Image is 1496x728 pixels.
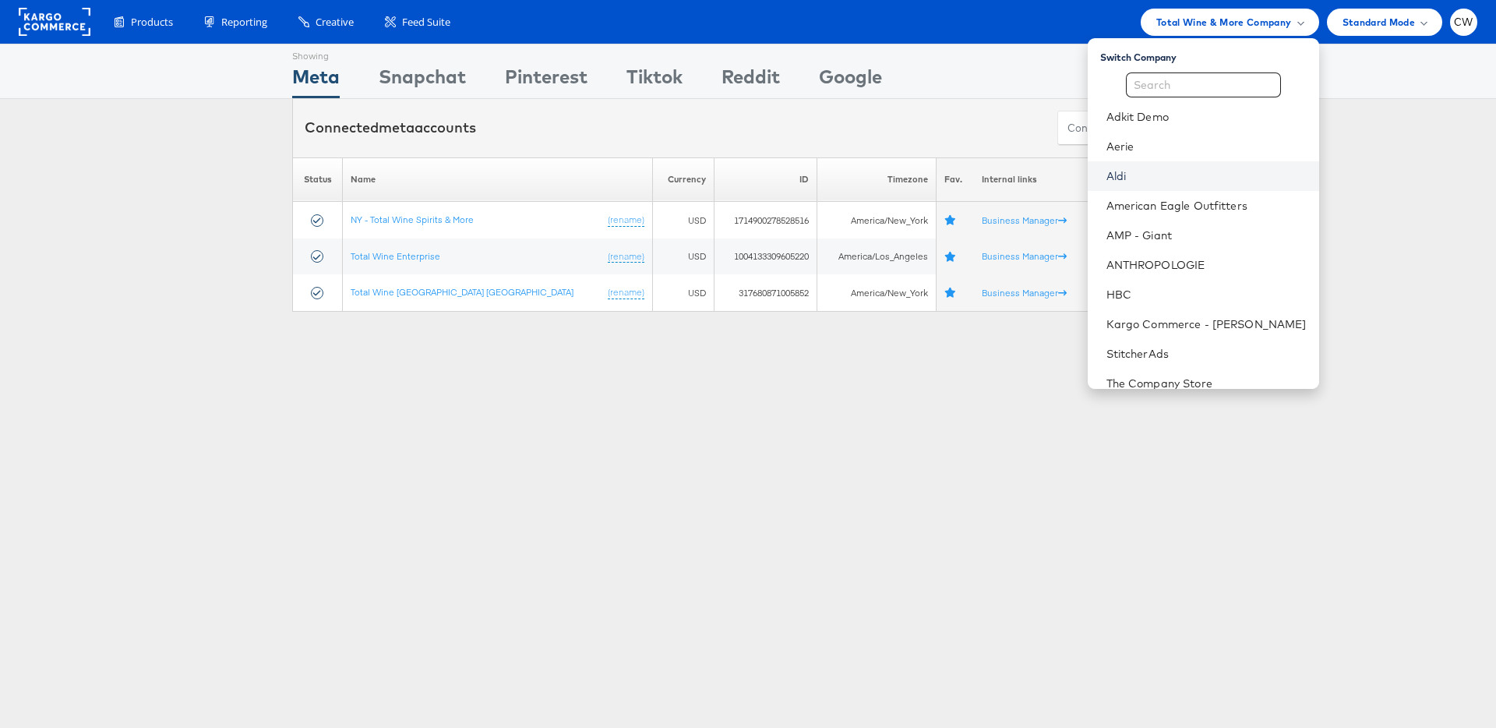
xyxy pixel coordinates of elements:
[1057,111,1191,146] button: ConnectmetaAccounts
[817,274,936,311] td: America/New_York
[221,15,267,30] span: Reporting
[1106,139,1307,154] a: Aerie
[379,118,415,136] span: meta
[653,202,714,239] td: USD
[1100,44,1319,64] div: Switch Company
[343,157,653,202] th: Name
[714,274,817,311] td: 317680871005852
[1106,168,1307,184] a: Aldi
[1106,346,1307,362] a: StitcherAds
[1106,287,1307,302] a: HBC
[714,202,817,239] td: 1714900278528516
[1343,14,1415,30] span: Standard Mode
[379,63,466,98] div: Snapchat
[714,157,817,202] th: ID
[351,250,440,262] a: Total Wine Enterprise
[653,239,714,275] td: USD
[292,44,340,63] div: Showing
[714,239,817,275] td: 1004133309605220
[1126,72,1281,97] input: Search
[608,214,644,227] a: (rename)
[1106,109,1307,125] a: Adkit Demo
[608,250,644,263] a: (rename)
[1106,316,1307,332] a: Kargo Commerce - [PERSON_NAME]
[293,157,343,202] th: Status
[608,286,644,299] a: (rename)
[653,274,714,311] td: USD
[819,63,882,98] div: Google
[1156,14,1292,30] span: Total Wine & More Company
[351,214,474,225] a: NY - Total Wine Spirits & More
[817,157,936,202] th: Timezone
[817,202,936,239] td: America/New_York
[653,157,714,202] th: Currency
[292,63,340,98] div: Meta
[1106,228,1307,243] a: AMP - Giant
[982,214,1067,226] a: Business Manager
[305,118,476,138] div: Connected accounts
[131,15,173,30] span: Products
[505,63,587,98] div: Pinterest
[351,286,573,298] a: Total Wine [GEOGRAPHIC_DATA] [GEOGRAPHIC_DATA]
[1106,376,1307,391] a: The Company Store
[1454,17,1473,27] span: CW
[1106,257,1307,273] a: ANTHROPOLOGIE
[626,63,683,98] div: Tiktok
[402,15,450,30] span: Feed Suite
[1106,198,1307,214] a: American Eagle Outfitters
[817,239,936,275] td: America/Los_Angeles
[722,63,780,98] div: Reddit
[316,15,354,30] span: Creative
[982,250,1067,262] a: Business Manager
[982,287,1067,299] a: Business Manager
